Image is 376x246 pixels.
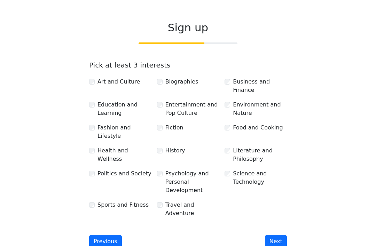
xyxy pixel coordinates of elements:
[165,146,185,155] label: History
[233,124,283,132] label: Food and Cooking
[89,21,287,34] h2: Sign up
[165,101,219,117] label: Entertainment and Pop Culture
[97,146,151,163] label: Health and Wellness
[233,169,287,186] label: Science and Technology
[89,61,171,69] label: Pick at least 3 interests
[233,146,287,163] label: Literature and Philosophy
[165,169,219,195] label: Psychology and Personal Development
[97,78,140,86] label: Art and Culture
[165,201,219,217] label: Travel and Adventure
[233,78,287,94] label: Business and Finance
[97,124,151,140] label: Fashion and Lifestyle
[97,169,151,178] label: Politics and Society
[233,101,287,117] label: Environment and Nature
[97,101,151,117] label: Education and Learning
[165,78,198,86] label: Biographies
[165,124,183,132] label: Fiction
[97,201,149,209] label: Sports and Fitness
